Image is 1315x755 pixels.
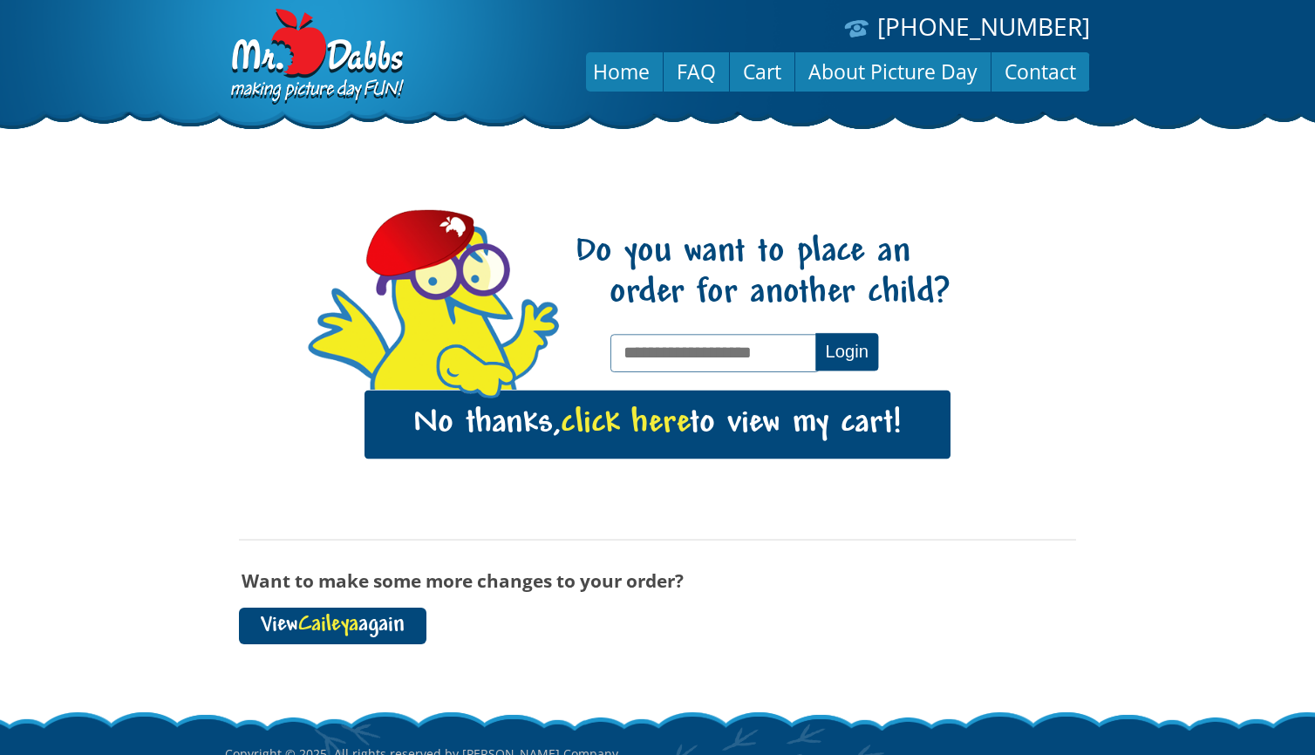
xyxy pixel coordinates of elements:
h1: Do you want to place an [574,233,950,315]
span: order for another child? [576,274,950,315]
a: Contact [991,51,1089,92]
a: No thanks,click hereto view my cart! [365,391,950,459]
a: Cart [730,51,794,92]
a: FAQ [664,51,729,92]
h3: Want to make some more changes to your order? [239,571,1076,590]
a: About Picture Day [795,51,991,92]
a: ViewCaileyaagain [239,608,426,644]
img: Dabbs Company [225,9,406,106]
img: hello [435,344,517,399]
button: Login [815,333,878,371]
a: [PHONE_NUMBER] [877,10,1090,43]
span: Caileya [298,614,358,637]
a: Home [580,51,663,92]
span: click here [561,406,690,442]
